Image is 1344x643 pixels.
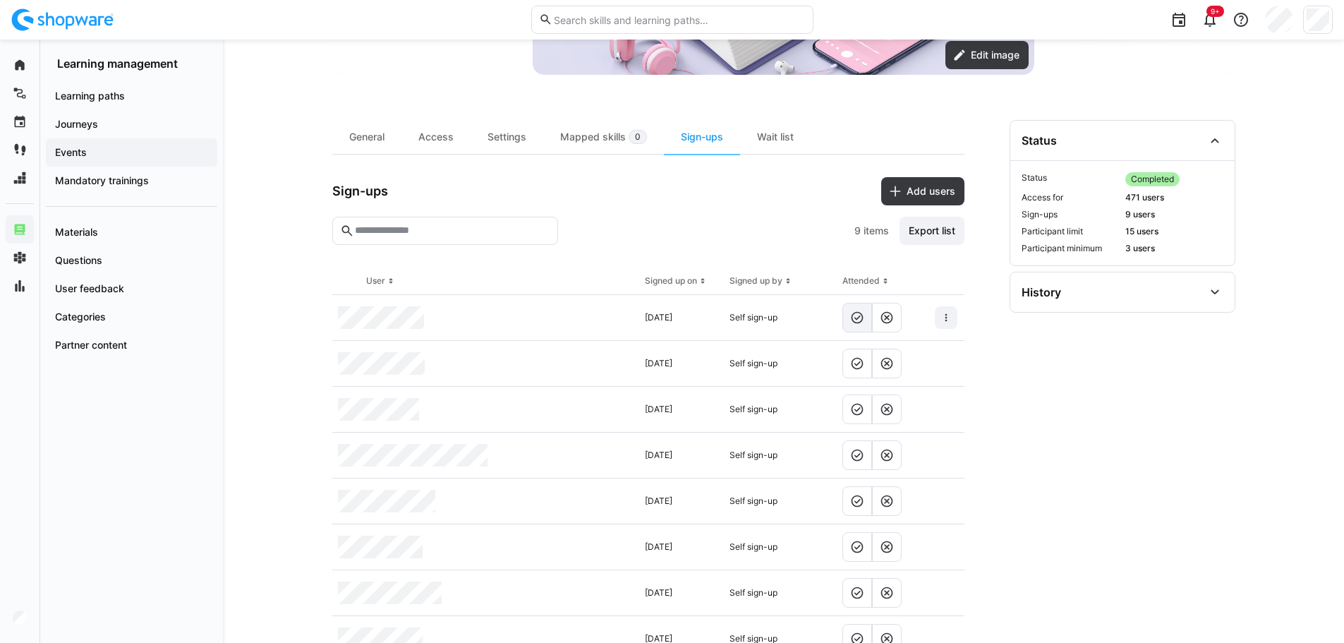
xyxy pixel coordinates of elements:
[664,120,740,154] div: Sign-ups
[1125,243,1223,254] span: 3 users
[645,587,672,599] span: [DATE]
[1022,226,1120,237] span: Participant limit
[907,224,957,238] span: Export list
[864,224,889,238] span: items
[645,275,697,287] div: Signed up on
[1125,192,1223,203] span: 471 users
[1022,172,1120,186] span: Status
[740,120,811,154] div: Wait list
[881,177,964,205] button: Add users
[645,495,672,507] span: [DATE]
[552,13,805,26] input: Search skills and learning paths…
[945,41,1029,69] button: Edit image
[471,120,543,154] div: Settings
[729,495,777,507] span: Self sign-up
[729,358,777,369] span: Self sign-up
[729,312,777,323] span: Self sign-up
[1022,192,1120,203] span: Access for
[366,275,385,287] div: User
[729,450,777,461] span: Self sign-up
[1022,285,1061,299] div: History
[543,120,664,154] div: Mapped skills
[729,275,782,287] div: Signed up by
[900,217,964,245] button: Export list
[729,404,777,415] span: Self sign-up
[729,587,777,599] span: Self sign-up
[645,404,672,415] span: [DATE]
[1022,133,1057,148] div: Status
[645,450,672,461] span: [DATE]
[1022,243,1120,254] span: Participant minimum
[904,184,957,198] span: Add users
[842,275,880,287] div: Attended
[645,312,672,323] span: [DATE]
[1211,7,1220,16] span: 9+
[1125,226,1223,237] span: 15 users
[401,120,471,154] div: Access
[854,224,861,238] span: 9
[645,541,672,553] span: [DATE]
[729,541,777,553] span: Self sign-up
[969,48,1022,62] span: Edit image
[1125,209,1223,220] span: 9 users
[645,358,672,369] span: [DATE]
[635,131,641,143] span: 0
[332,184,388,199] h3: Sign-ups
[332,120,401,154] div: General
[1131,174,1174,185] span: Completed
[1022,209,1120,220] span: Sign-ups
